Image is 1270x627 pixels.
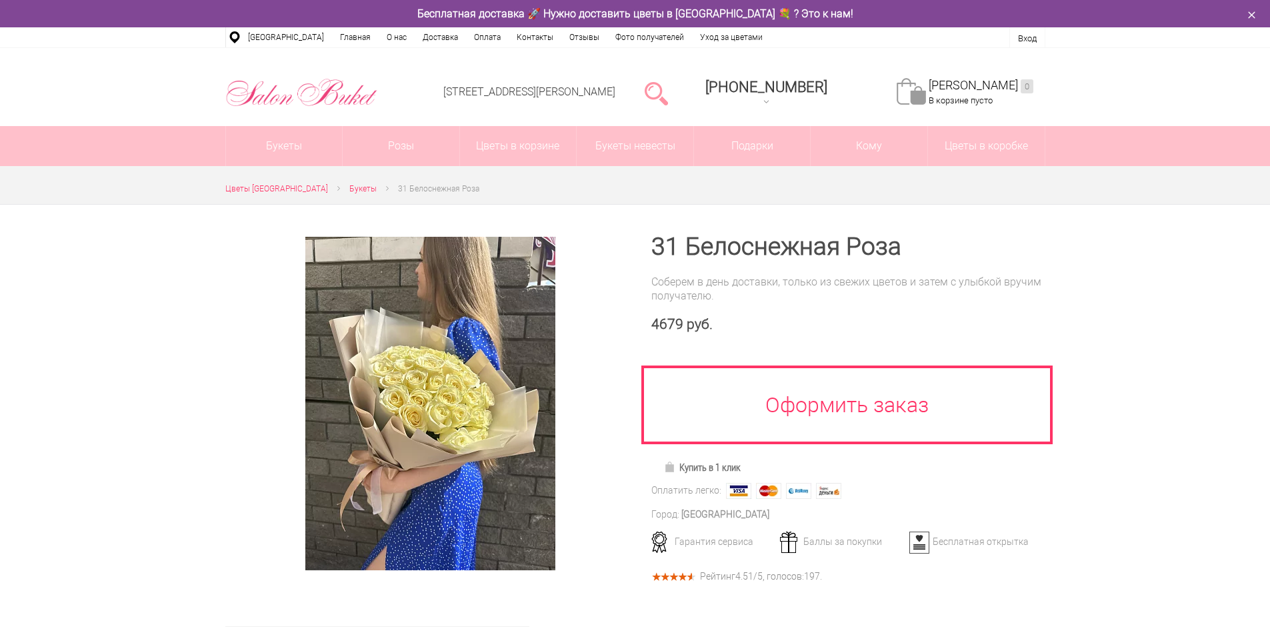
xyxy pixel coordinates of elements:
[811,126,927,166] span: Кому
[561,27,607,47] a: Отзывы
[929,78,1033,93] a: [PERSON_NAME]
[332,27,379,47] a: Главная
[1021,79,1033,93] ins: 0
[607,27,692,47] a: Фото получателей
[735,571,753,582] span: 4.51
[658,458,747,477] a: Купить в 1 клик
[460,126,577,166] a: Цветы в корзине
[905,536,1036,548] div: Бесплатная открытка
[240,27,332,47] a: [GEOGRAPHIC_DATA]
[349,184,377,193] span: Букеты
[651,316,1045,333] div: 4679 руб.
[705,79,827,95] span: [PHONE_NUMBER]
[697,74,835,112] a: [PHONE_NUMBER]
[349,182,377,196] a: Букеты
[577,126,693,166] a: Букеты невесты
[775,536,907,548] div: Баллы за покупки
[651,235,1045,259] h1: 31 Белоснежная Роза
[509,27,561,47] a: Контакты
[804,571,820,582] span: 197
[692,27,771,47] a: Уход за цветами
[225,182,328,196] a: Цветы [GEOGRAPHIC_DATA]
[215,7,1055,21] div: Бесплатная доставка 🚀 Нужно доставить цветы в [GEOGRAPHIC_DATA] 💐 ? Это к нам!
[241,237,619,570] a: Увеличить
[225,75,378,110] img: Цветы Нижний Новгород
[466,27,509,47] a: Оплата
[305,237,555,570] img: 31 Белоснежная Роза
[928,126,1045,166] a: Цветы в коробке
[756,483,781,499] img: MasterCard
[398,184,479,193] span: 31 Белоснежная Роза
[651,508,679,522] div: Город:
[651,275,1045,303] div: Соберем в день доставки, только из свежих цветов и затем с улыбкой вручим получателю.
[816,483,841,499] img: Яндекс Деньги
[651,484,721,498] div: Оплатить легко:
[929,95,993,105] span: В корзине пусто
[415,27,466,47] a: Доставка
[1018,33,1037,43] a: Вход
[664,462,679,472] img: Купить в 1 клик
[443,85,615,98] a: [STREET_ADDRESS][PERSON_NAME]
[700,573,822,580] div: Рейтинг /5, голосов: .
[225,184,328,193] span: Цветы [GEOGRAPHIC_DATA]
[647,536,778,548] div: Гарантия сервиса
[694,126,811,166] a: Подарки
[343,126,459,166] a: Розы
[681,508,769,522] div: [GEOGRAPHIC_DATA]
[226,126,343,166] a: Букеты
[641,366,1053,444] a: Оформить заказ
[379,27,415,47] a: О нас
[786,483,811,499] img: Webmoney
[726,483,751,499] img: Visa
